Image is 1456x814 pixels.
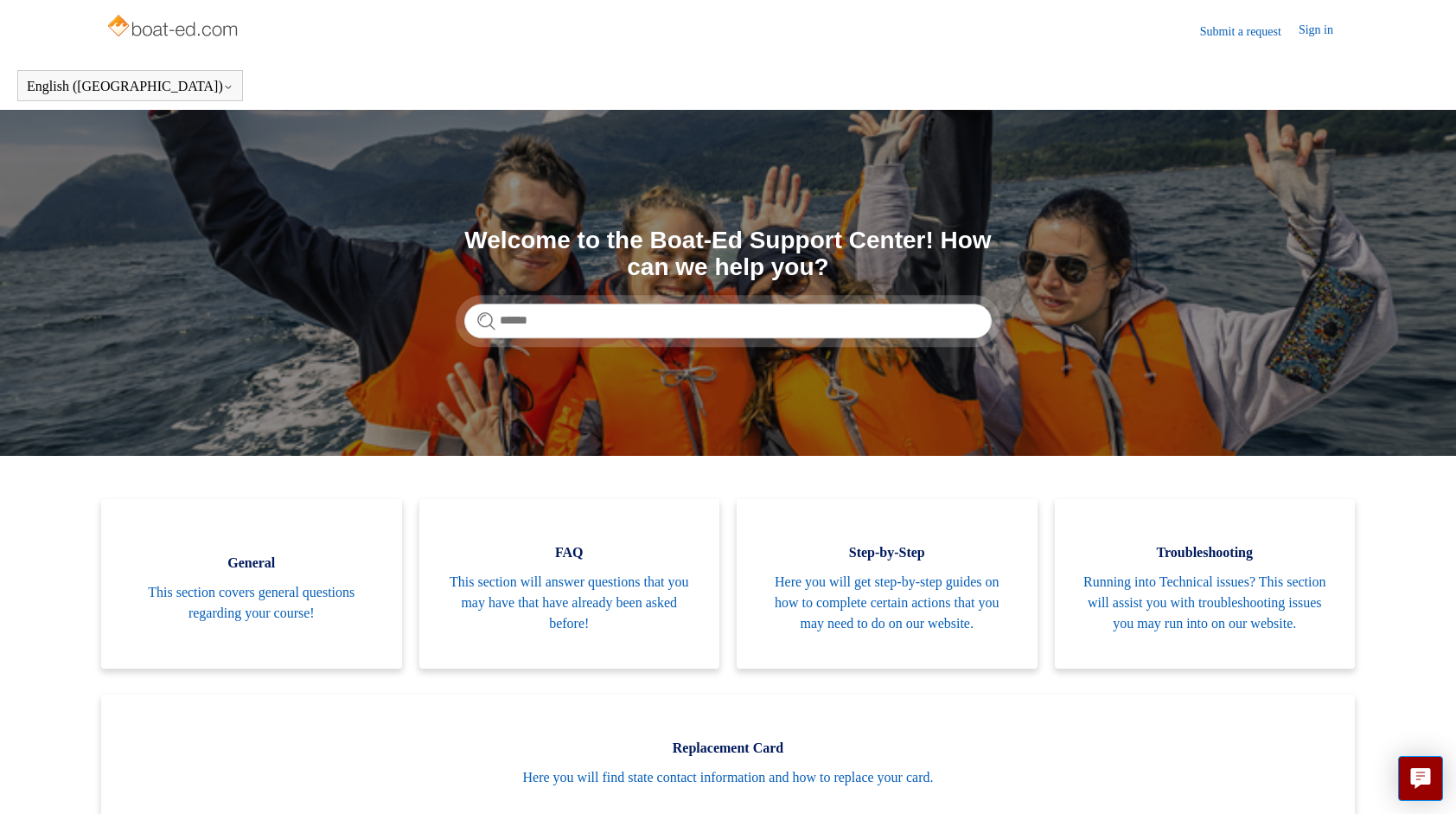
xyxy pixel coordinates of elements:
[127,582,376,624] span: This section covers general questions regarding your course!
[419,499,720,669] a: FAQ This section will answer questions that you may have that have already been asked before!
[27,79,233,94] button: English ([GEOGRAPHIC_DATA])
[1055,499,1356,669] a: Troubleshooting Running into Technical issues? This section will assist you with troubleshooting ...
[1200,22,1299,41] a: Submit a request
[127,767,1329,788] span: Here you will find state contact information and how to replace your card.
[105,10,243,45] img: Boat-Ed Help Center home page
[1081,542,1330,563] span: Troubleshooting
[445,542,694,563] span: FAQ
[1081,572,1330,634] span: Running into Technical issues? This section will assist you with troubleshooting issues you may r...
[763,542,1012,563] span: Step-by-Step
[127,738,1329,759] span: Replacement Card
[1398,756,1443,801] button: Live chat
[464,228,992,281] h1: Welcome to the Boat-Ed Support Center! How can we help you?
[1299,21,1351,42] a: Sign in
[127,553,376,574] span: General
[445,572,694,634] span: This section will answer questions that you may have that have already been asked before!
[101,499,402,669] a: General This section covers general questions regarding your course!
[464,304,992,338] input: Search
[737,499,1038,669] a: Step-by-Step Here you will get step-by-step guides on how to complete certain actions that you ma...
[763,572,1012,634] span: Here you will get step-by-step guides on how to complete certain actions that you may need to do ...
